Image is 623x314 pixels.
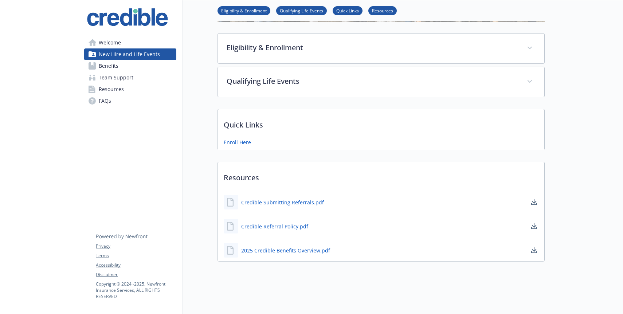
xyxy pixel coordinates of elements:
[530,198,538,207] a: download document
[84,83,176,95] a: Resources
[530,222,538,231] a: download document
[96,281,176,299] p: Copyright © 2024 - 2025 , Newfront Insurance Services, ALL RIGHTS RESERVED
[218,162,544,189] p: Resources
[241,247,330,254] a: 2025 Credible Benefits Overview.pdf
[84,72,176,83] a: Team Support
[99,48,160,60] span: New Hire and Life Events
[99,72,133,83] span: Team Support
[84,48,176,60] a: New Hire and Life Events
[218,34,544,63] div: Eligibility & Enrollment
[84,37,176,48] a: Welcome
[227,42,518,53] p: Eligibility & Enrollment
[241,199,324,206] a: Credible Submitting Referrals.pdf
[218,67,544,97] div: Qualifying Life Events
[276,7,327,14] a: Qualifying Life Events
[96,243,176,250] a: Privacy
[99,37,121,48] span: Welcome
[96,252,176,259] a: Terms
[227,76,518,87] p: Qualifying Life Events
[84,95,176,107] a: FAQs
[224,138,251,146] a: Enroll Here
[99,95,111,107] span: FAQs
[96,271,176,278] a: Disclaimer
[241,223,308,230] a: Credible Referral Policy.pdf
[333,7,363,14] a: Quick Links
[218,109,544,136] p: Quick Links
[84,60,176,72] a: Benefits
[99,60,118,72] span: Benefits
[96,262,176,268] a: Accessibility
[368,7,397,14] a: Resources
[99,83,124,95] span: Resources
[218,7,270,14] a: Eligibility & Enrollment
[530,246,538,255] a: download document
